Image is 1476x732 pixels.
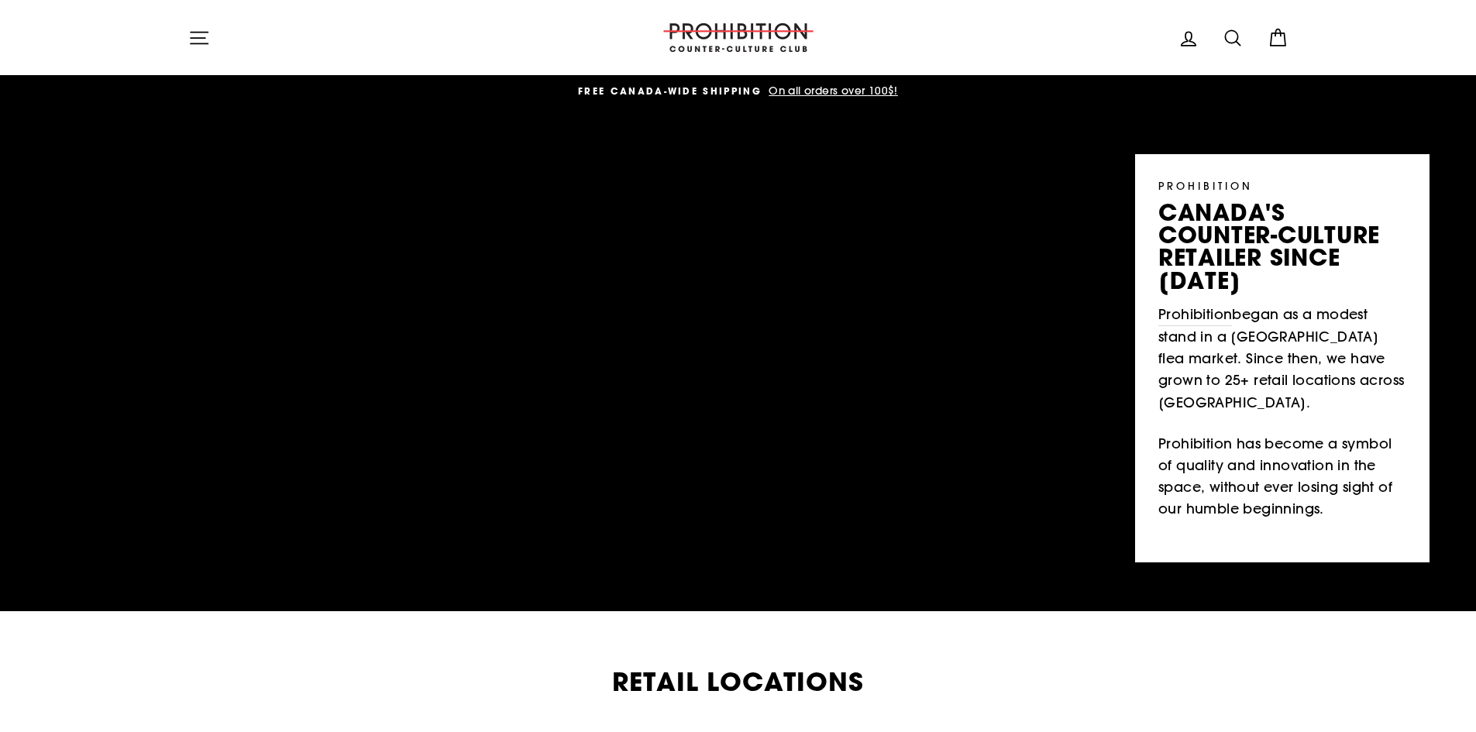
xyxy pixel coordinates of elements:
span: On all orders over 100$! [765,84,898,98]
p: began as a modest stand in a [GEOGRAPHIC_DATA] flea market. Since then, we have grown to 25+ reta... [1158,304,1406,414]
span: FREE CANADA-WIDE SHIPPING [578,84,762,98]
p: PROHIBITION [1158,177,1406,194]
h2: Retail Locations [188,669,1288,695]
img: PROHIBITION COUNTER-CULTURE CLUB [661,23,816,52]
p: canada's counter-culture retailer since [DATE] [1158,201,1406,292]
p: Prohibition has become a symbol of quality and innovation in the space, without ever losing sight... [1158,433,1406,521]
a: FREE CANADA-WIDE SHIPPING On all orders over 100$! [192,83,1285,100]
a: Prohibition [1158,304,1232,326]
